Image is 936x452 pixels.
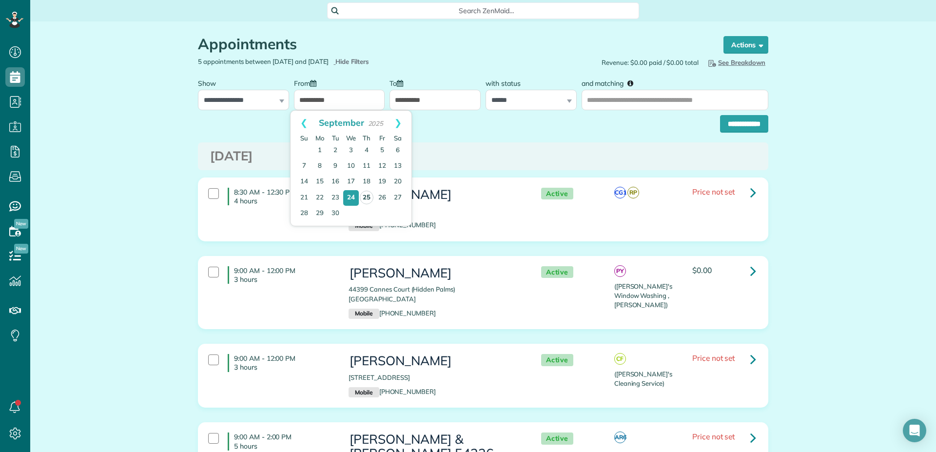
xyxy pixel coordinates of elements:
a: 24 [343,190,359,206]
label: and matching [582,74,641,92]
a: 6 [390,143,406,158]
a: 29 [312,206,328,221]
h4: 9:00 AM - 12:00 PM [228,266,334,284]
span: Saturday [394,134,402,142]
a: Prev [291,111,317,135]
span: RP [627,187,639,198]
h4: 9:00 AM - 12:00 PM [228,354,334,372]
p: [STREET_ADDRESS] [349,206,521,216]
a: 9 [328,158,343,174]
span: Sunday [300,134,308,142]
a: 13 [390,158,406,174]
span: See Breakdown [706,59,765,66]
a: 21 [296,190,312,206]
div: Open Intercom Messenger [903,419,926,442]
span: September [319,117,364,128]
a: 30 [328,206,343,221]
span: Friday [379,134,385,142]
span: Active [541,266,573,278]
a: Next [385,111,411,135]
a: 2 [328,143,343,158]
h3: [DATE] [210,149,756,163]
a: 19 [374,174,390,190]
h4: 9:00 AM - 2:00 PM [228,432,334,450]
a: 28 [296,206,312,221]
h3: [PERSON_NAME] [349,188,521,202]
a: 7 [296,158,312,174]
a: 20 [390,174,406,190]
span: Active [541,188,573,200]
a: 26 [374,190,390,206]
a: 14 [296,174,312,190]
span: Tuesday [332,134,339,142]
p: 44399 Cannes Court (Hidden Palms) [GEOGRAPHIC_DATA] [349,285,521,303]
a: Mobile[PHONE_NUMBER] [349,221,436,229]
span: CF [614,353,626,365]
p: 4 hours [234,197,334,205]
span: 2025 [368,119,384,127]
h3: [PERSON_NAME] [349,354,521,368]
a: Hide Filters [333,58,369,65]
span: ([PERSON_NAME]'s Cleaning Service) [614,370,672,387]
span: Active [541,432,573,445]
label: To [390,74,408,92]
p: [STREET_ADDRESS] [349,373,521,382]
span: $0.00 [692,265,712,275]
span: Thursday [363,134,370,142]
a: Mobile[PHONE_NUMBER] [349,309,436,317]
span: Hide Filters [335,57,369,66]
a: 18 [359,174,374,190]
a: 1 [312,143,328,158]
span: New [14,244,28,254]
span: Revenue: $0.00 paid / $0.00 total [602,58,699,67]
p: 3 hours [234,363,334,372]
span: AR6 [614,432,626,443]
a: 23 [328,190,343,206]
a: 17 [343,174,359,190]
a: 8 [312,158,328,174]
a: 27 [390,190,406,206]
span: ([PERSON_NAME]'s Window Washing , [PERSON_NAME]) [614,282,672,309]
span: Price not set [692,432,735,441]
span: New [14,219,28,229]
a: 3 [343,143,359,158]
a: 16 [328,174,343,190]
a: 22 [312,190,328,206]
a: 12 [374,158,390,174]
small: Mobile [349,309,379,319]
label: From [294,74,321,92]
small: Mobile [349,387,379,398]
span: CG1 [614,187,626,198]
span: PY [614,265,626,277]
button: See Breakdown [703,57,768,68]
h1: Appointments [198,36,705,52]
span: Price not set [692,353,735,363]
a: 25 [360,191,373,204]
span: Wednesday [346,134,356,142]
a: Mobile[PHONE_NUMBER] [349,388,436,395]
a: 5 [374,143,390,158]
a: 4 [359,143,374,158]
a: 10 [343,158,359,174]
button: Actions [723,36,768,54]
p: 5 hours [234,442,334,451]
span: Price not set [692,187,735,197]
span: Monday [315,134,324,142]
h4: 8:30 AM - 12:30 PM [228,188,334,205]
p: 3 hours [234,275,334,284]
span: Active [541,354,573,366]
a: 15 [312,174,328,190]
div: 5 appointments between [DATE] and [DATE] [191,57,483,66]
h3: [PERSON_NAME] [349,266,521,280]
a: 11 [359,158,374,174]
